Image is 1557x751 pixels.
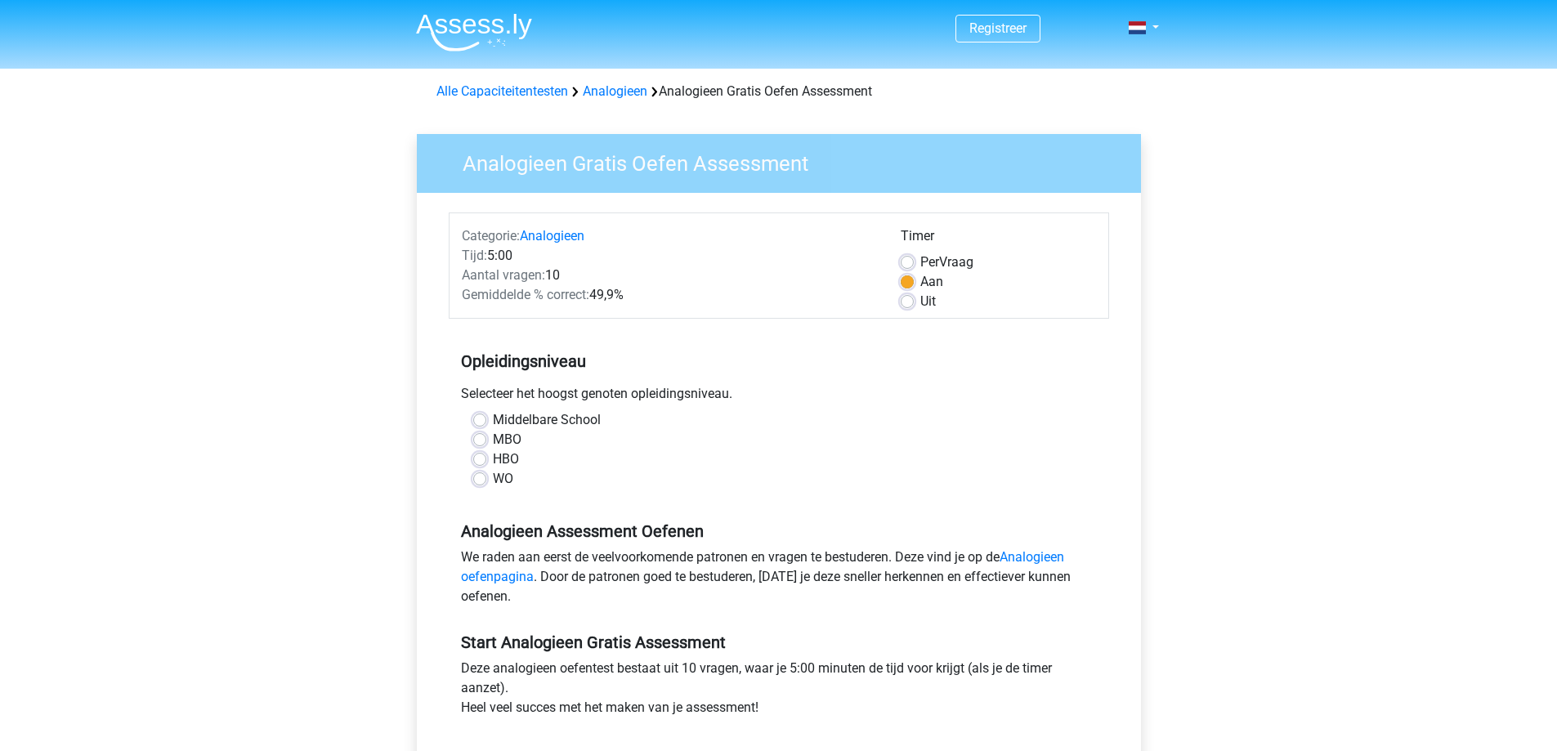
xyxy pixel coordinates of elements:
div: 10 [450,266,888,285]
label: MBO [493,430,521,449]
div: Timer [901,226,1096,253]
span: Gemiddelde % correct: [462,287,589,302]
div: 5:00 [450,246,888,266]
span: Tijd: [462,248,487,263]
label: WO [493,469,513,489]
div: 49,9% [450,285,888,305]
label: Uit [920,292,936,311]
label: Aan [920,272,943,292]
h5: Analogieen Assessment Oefenen [461,521,1097,541]
a: Alle Capaciteitentesten [436,83,568,99]
div: We raden aan eerst de veelvoorkomende patronen en vragen te bestuderen. Deze vind je op de . Door... [449,548,1109,613]
div: Selecteer het hoogst genoten opleidingsniveau. [449,384,1109,410]
span: Per [920,254,939,270]
h3: Analogieen Gratis Oefen Assessment [443,145,1129,177]
div: Deze analogieen oefentest bestaat uit 10 vragen, waar je 5:00 minuten de tijd voor krijgt (als je... [449,659,1109,724]
div: Analogieen Gratis Oefen Assessment [430,82,1128,101]
label: HBO [493,449,519,469]
h5: Start Analogieen Gratis Assessment [461,633,1097,652]
label: Middelbare School [493,410,601,430]
span: Aantal vragen: [462,267,545,283]
img: Assessly [416,13,532,51]
a: Analogieen [520,228,584,244]
span: Categorie: [462,228,520,244]
a: Registreer [969,20,1027,36]
h5: Opleidingsniveau [461,345,1097,378]
a: Analogieen [583,83,647,99]
label: Vraag [920,253,973,272]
